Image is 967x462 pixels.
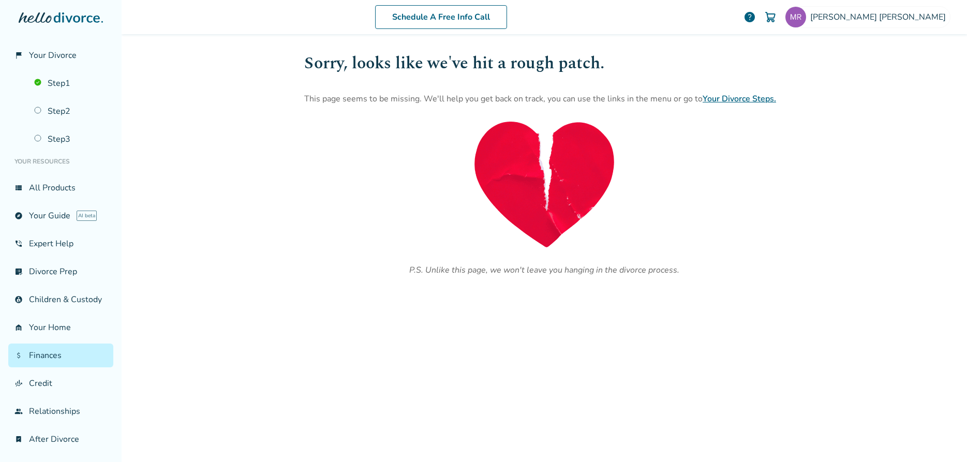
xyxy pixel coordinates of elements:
a: help [743,11,756,23]
a: view_listAll Products [8,176,113,200]
span: view_list [14,184,23,192]
span: garage_home [14,323,23,332]
span: attach_money [14,351,23,360]
h1: Sorry, looks like we've hit a rough patch. [304,51,784,76]
a: attach_moneyFinances [8,344,113,367]
span: group [14,407,23,415]
span: AI beta [77,211,97,221]
img: morganrusler@gmail.com [785,7,806,27]
span: flag_2 [14,51,23,59]
a: finance_modeCredit [8,371,113,395]
span: account_child [14,295,23,304]
img: Cart [764,11,777,23]
a: account_childChildren & Custody [8,288,113,311]
a: Your Divorce Steps. [703,93,776,105]
p: P.S. Unlike this page, we won't leave you hanging in the divorce process. [304,264,784,276]
img: 404 [470,122,619,247]
a: flag_2Your Divorce [8,43,113,67]
span: finance_mode [14,379,23,388]
p: This page seems to be missing. We'll help you get back on track, you can use the links in the men... [304,93,784,105]
span: bookmark_check [14,435,23,443]
span: Your Divorce [29,50,77,61]
span: [PERSON_NAME] [PERSON_NAME] [810,11,950,23]
a: bookmark_checkAfter Divorce [8,427,113,451]
span: list_alt_check [14,267,23,276]
a: phone_in_talkExpert Help [8,232,113,256]
a: list_alt_checkDivorce Prep [8,260,113,284]
a: Step2 [28,99,113,123]
a: Step1 [28,71,113,95]
a: exploreYour GuideAI beta [8,204,113,228]
a: garage_homeYour Home [8,316,113,339]
a: Step3 [28,127,113,151]
span: explore [14,212,23,220]
a: Schedule A Free Info Call [375,5,507,29]
a: groupRelationships [8,399,113,423]
span: phone_in_talk [14,240,23,248]
li: Your Resources [8,151,113,172]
